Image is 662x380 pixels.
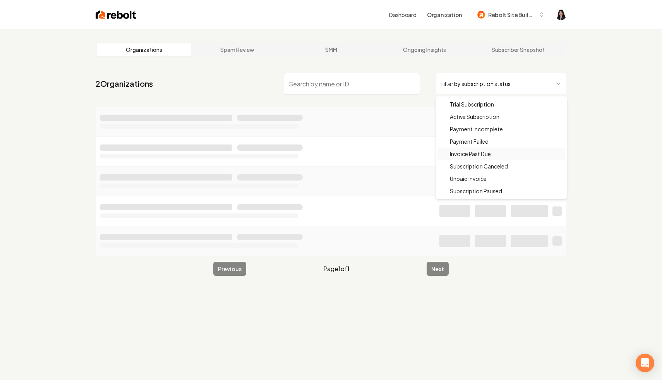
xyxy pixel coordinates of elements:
span: Payment Incomplete [450,125,503,133]
span: Payment Failed [450,138,489,145]
span: Active Subscription [450,113,499,120]
span: Subscription Canceled [450,162,508,170]
span: Trial Subscription [450,100,494,108]
span: Unpaid Invoice [450,175,487,182]
span: Invoice Past Due [450,150,491,158]
span: Subscription Paused [450,187,502,195]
